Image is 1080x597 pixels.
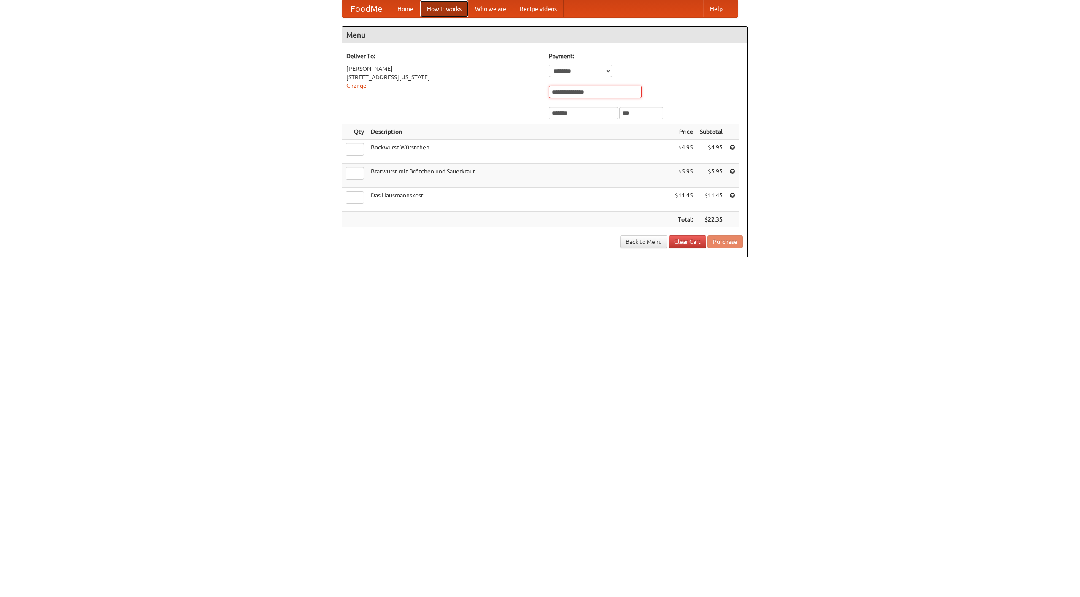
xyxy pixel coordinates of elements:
[703,0,729,17] a: Help
[367,188,672,212] td: Das Hausmannskost
[620,235,667,248] a: Back to Menu
[346,65,540,73] div: [PERSON_NAME]
[342,27,747,43] h4: Menu
[672,124,697,140] th: Price
[342,124,367,140] th: Qty
[697,164,726,188] td: $5.95
[513,0,564,17] a: Recipe videos
[367,164,672,188] td: Bratwurst mit Brötchen und Sauerkraut
[367,124,672,140] th: Description
[391,0,420,17] a: Home
[672,212,697,227] th: Total:
[697,140,726,164] td: $4.95
[672,164,697,188] td: $5.95
[468,0,513,17] a: Who we are
[549,52,743,60] h5: Payment:
[669,235,706,248] a: Clear Cart
[697,124,726,140] th: Subtotal
[346,73,540,81] div: [STREET_ADDRESS][US_STATE]
[420,0,468,17] a: How it works
[672,188,697,212] td: $11.45
[367,140,672,164] td: Bockwurst Würstchen
[697,212,726,227] th: $22.35
[672,140,697,164] td: $4.95
[697,188,726,212] td: $11.45
[346,82,367,89] a: Change
[342,0,391,17] a: FoodMe
[707,235,743,248] button: Purchase
[346,52,540,60] h5: Deliver To:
